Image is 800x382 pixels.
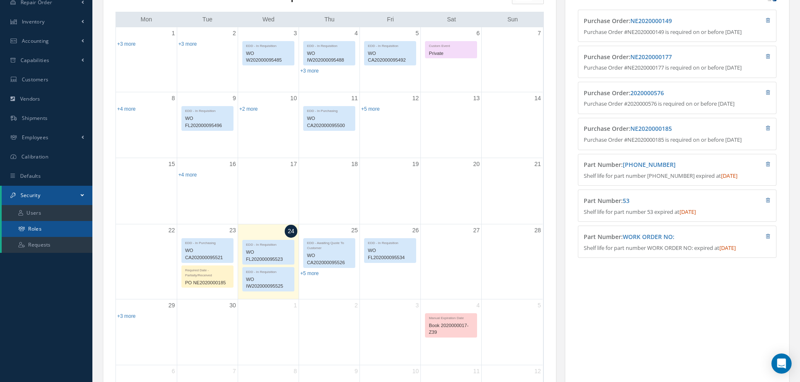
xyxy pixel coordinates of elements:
a: October 5, 2025 [536,299,543,312]
div: EDD - In Requisition [243,268,294,275]
a: Wednesday [261,14,276,25]
a: September 2, 2025 [231,27,238,39]
a: [PHONE_NUMBER] [623,161,676,169]
td: October 3, 2025 [360,299,421,365]
a: Thursday [323,14,336,25]
a: 2020000576 [630,89,664,97]
td: September 21, 2025 [482,158,543,224]
div: WO FL202000095496 [182,114,233,130]
td: September 1, 2025 [116,27,177,92]
td: September 7, 2025 [482,27,543,92]
a: September 10, 2025 [289,92,299,104]
td: September 9, 2025 [177,92,238,158]
span: : [629,89,664,97]
td: October 5, 2025 [482,299,543,365]
a: Show 4 more events [178,172,197,178]
span: : [621,197,630,205]
td: September 27, 2025 [421,224,482,299]
td: September 12, 2025 [360,92,421,158]
a: Tuesday [201,14,214,25]
a: September 28, 2025 [532,224,543,236]
span: Security [21,192,40,199]
a: Show 3 more events [117,41,136,47]
a: October 1, 2025 [292,299,299,312]
a: September 22, 2025 [167,224,177,236]
div: WO FL202000095523 [243,247,294,264]
a: Friday [386,14,396,25]
div: EDD - Awaiting Quote To Customer [304,239,355,251]
td: September 29, 2025 [116,299,177,365]
a: September 26, 2025 [411,224,421,236]
div: Required Date - Partially/Received [182,266,233,278]
a: September 13, 2025 [472,92,482,104]
p: Shelf life for part number WORK ORDER NO: expired at [584,244,771,252]
a: October 11, 2025 [472,365,482,377]
div: Book 2020000017-Z39 [425,321,477,338]
div: Open Intercom Messenger [771,353,792,374]
a: NE2020000185 [630,125,672,133]
a: September 18, 2025 [349,158,359,170]
div: Manual Expiration Date [425,314,477,321]
a: September 16, 2025 [228,158,238,170]
span: Shipments [22,114,48,122]
a: September 12, 2025 [411,92,421,104]
td: September 15, 2025 [116,158,177,224]
a: September 11, 2025 [349,92,359,104]
div: EDD - In Requisition [243,42,294,49]
span: Defaults [20,172,41,179]
div: WO CA202000095500 [304,114,355,130]
span: Vendors [20,95,40,102]
span: : [629,53,672,61]
h4: Part Number [584,234,721,241]
a: September 17, 2025 [289,158,299,170]
a: September 5, 2025 [414,27,420,39]
div: EDD - In Requisition [304,42,355,49]
p: Purchase Order #NE2020000185 is required on or before [DATE] [584,136,771,144]
a: October 7, 2025 [231,365,238,377]
a: October 8, 2025 [292,365,299,377]
div: WO CA202000095492 [365,49,416,65]
span: Accounting [22,37,49,44]
a: September 8, 2025 [170,92,177,104]
h4: Purchase Order [584,18,721,25]
a: September 21, 2025 [532,158,543,170]
a: Users [2,205,92,221]
a: Monday [139,14,154,25]
div: Private [425,49,477,58]
span: Calibration [21,153,48,160]
td: October 2, 2025 [299,299,359,365]
a: NE2020000149 [630,17,672,25]
td: September 3, 2025 [238,27,299,92]
td: September 13, 2025 [421,92,482,158]
a: 53 [623,197,630,205]
div: WO CA202000095526 [304,251,355,268]
h4: Purchase Order [584,90,721,97]
td: September 6, 2025 [421,27,482,92]
a: September 25, 2025 [349,224,359,236]
span: : [621,161,676,169]
a: Requests [2,237,92,253]
div: WO IW202000095488 [304,49,355,65]
td: September 4, 2025 [299,27,359,92]
a: Saturday [446,14,458,25]
td: September 24, 2025 [238,224,299,299]
a: Show 5 more events [361,106,380,112]
p: Purchase Order #2020000576 is required on or before [DATE] [584,100,771,108]
td: September 23, 2025 [177,224,238,299]
div: EDD - In Requisition [365,42,416,49]
div: Custom Event [425,42,477,49]
td: September 18, 2025 [299,158,359,224]
a: September 29, 2025 [167,299,177,312]
span: : [629,125,672,133]
a: NE2020000177 [630,53,672,61]
td: September 16, 2025 [177,158,238,224]
p: Shelf life for part number [PHONE_NUMBER] expired at [584,172,771,180]
a: Security [2,186,92,205]
td: September 25, 2025 [299,224,359,299]
div: WO IW202000095525 [243,275,294,291]
span: : [629,17,672,25]
a: October 6, 2025 [170,365,177,377]
a: Show 2 more events [239,106,258,112]
h4: Part Number [584,197,721,205]
td: September 28, 2025 [482,224,543,299]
